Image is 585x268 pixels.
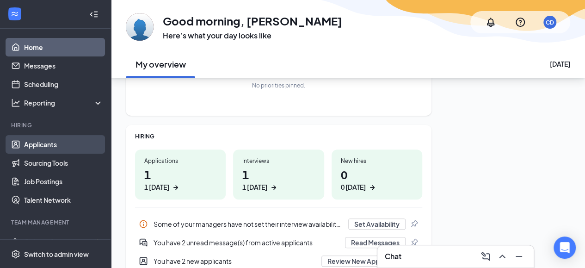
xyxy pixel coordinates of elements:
[24,172,103,191] a: Job Postings
[10,9,19,19] svg: WorkstreamLogo
[233,150,324,199] a: Interviews11 [DATE]ArrowRight
[24,98,104,107] div: Reporting
[135,58,186,70] h2: My overview
[171,183,180,192] svg: ArrowRight
[135,215,422,233] div: Some of your managers have not set their interview availability yet
[554,237,576,259] div: Open Intercom Messenger
[513,251,524,262] svg: Minimize
[546,19,554,26] div: CD
[511,249,526,264] button: Minimize
[139,219,148,229] svg: Info
[341,157,413,165] div: New hires
[348,218,406,230] button: Set Availability
[144,182,169,192] div: 1 [DATE]
[242,157,314,165] div: Interviews
[485,17,496,28] svg: Notifications
[409,238,419,247] svg: Pin
[135,215,422,233] a: InfoSome of your managers have not set their interview availability yetSet AvailabilityPin
[135,132,422,140] div: HIRING
[11,249,20,259] svg: Settings
[497,251,508,262] svg: ChevronUp
[24,249,89,259] div: Switch to admin view
[24,154,103,172] a: Sourcing Tools
[341,182,366,192] div: 0 [DATE]
[135,233,422,252] a: DoubleChatActiveYou have 2 unread message(s) from active applicantsRead MessagesPin
[385,251,401,262] h3: Chat
[154,256,316,266] div: You have 2 new applicants
[163,31,342,41] h3: Here’s what your day looks like
[269,183,278,192] svg: ArrowRight
[135,150,226,199] a: Applications11 [DATE]ArrowRight
[89,10,99,19] svg: Collapse
[126,13,154,41] img: Christa Dill
[11,98,20,107] svg: Analysis
[515,17,526,28] svg: QuestionInfo
[24,191,103,209] a: Talent Network
[24,232,103,251] a: OnboardingCrown
[139,238,148,247] svg: DoubleChatActive
[144,167,216,192] h1: 1
[368,183,377,192] svg: ArrowRight
[11,218,101,226] div: Team Management
[24,56,103,75] a: Messages
[144,157,216,165] div: Applications
[242,167,314,192] h1: 1
[409,219,419,229] svg: Pin
[242,182,267,192] div: 1 [DATE]
[480,251,491,262] svg: ComposeMessage
[478,249,493,264] button: ComposeMessage
[24,75,103,93] a: Scheduling
[24,135,103,154] a: Applicants
[139,256,148,266] svg: UserEntity
[495,249,510,264] button: ChevronUp
[550,59,570,69] div: [DATE]
[332,150,422,199] a: New hires00 [DATE]ArrowRight
[135,233,422,252] div: You have 2 unread message(s) from active applicants
[154,238,339,247] div: You have 2 unread message(s) from active applicants
[252,81,305,89] div: No priorities pinned.
[341,167,413,192] h1: 0
[154,219,343,229] div: Some of your managers have not set their interview availability yet
[321,256,406,267] button: Review New Applicants
[11,121,101,129] div: Hiring
[163,13,342,29] h1: Good morning, [PERSON_NAME]
[24,38,103,56] a: Home
[345,237,406,248] button: Read Messages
